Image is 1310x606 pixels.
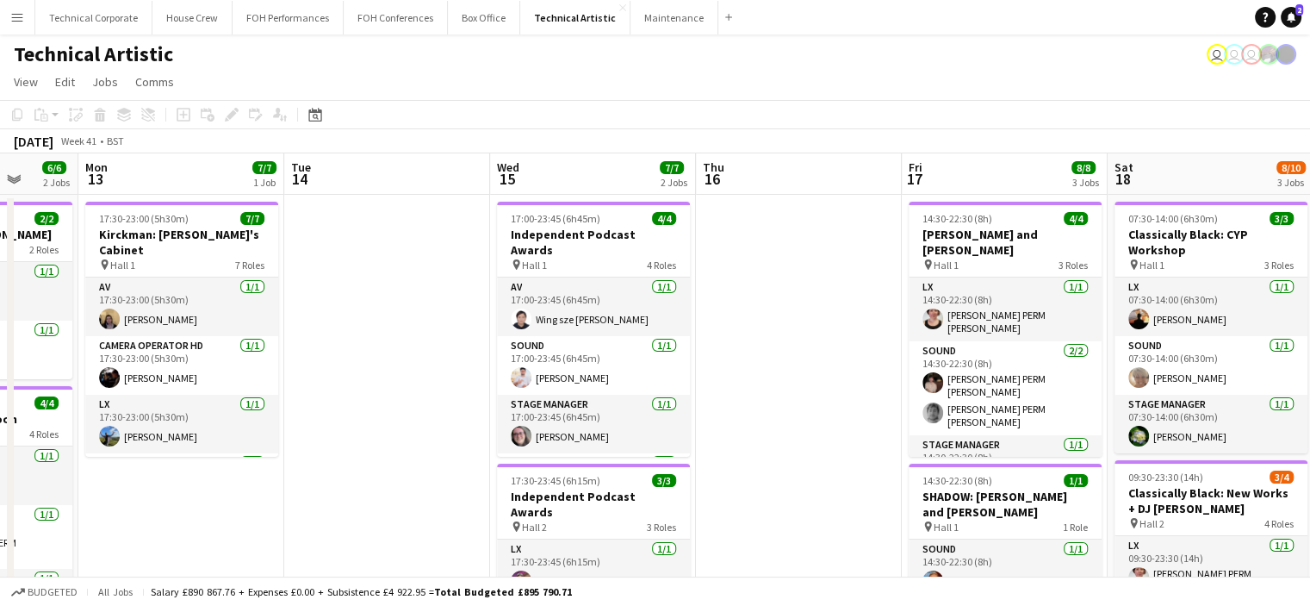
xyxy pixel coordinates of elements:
[909,278,1102,341] app-card-role: LX1/114:30-22:30 (8h)[PERSON_NAME] PERM [PERSON_NAME]
[497,453,690,512] app-card-role: LX1/1
[1114,485,1307,516] h3: Classically Black: New Works + DJ [PERSON_NAME]
[92,74,118,90] span: Jobs
[1270,212,1294,225] span: 3/3
[934,259,959,272] span: Hall 1
[497,336,690,395] app-card-role: Sound1/117:00-23:45 (6h45m)[PERSON_NAME]
[494,169,519,189] span: 15
[48,71,82,93] a: Edit
[14,74,38,90] span: View
[42,161,66,174] span: 6/6
[99,212,189,225] span: 17:30-23:00 (5h30m)
[35,1,152,34] button: Technical Corporate
[934,521,959,534] span: Hall 1
[661,176,687,189] div: 2 Jobs
[85,202,278,457] app-job-card: 17:30-23:00 (5h30m)7/7Kirckman: [PERSON_NAME]'s Cabinet Hall 17 RolesAV1/117:30-23:00 (5h30m)[PER...
[1270,471,1294,484] span: 3/4
[289,169,311,189] span: 14
[703,159,724,175] span: Thu
[34,397,59,409] span: 4/4
[1064,212,1088,225] span: 4/4
[922,212,992,225] span: 14:30-22:30 (8h)
[497,489,690,520] h3: Independent Podcast Awards
[253,176,276,189] div: 1 Job
[909,202,1102,457] app-job-card: 14:30-22:30 (8h)4/4[PERSON_NAME] and [PERSON_NAME] Hall 13 RolesLX1/114:30-22:30 (8h)[PERSON_NAME...
[29,428,59,440] span: 4 Roles
[1139,259,1164,272] span: Hall 1
[520,1,630,34] button: Technical Artistic
[497,202,690,457] div: 17:00-23:45 (6h45m)4/4Independent Podcast Awards Hall 14 RolesAV1/117:00-23:45 (6h45m)Wing sze [P...
[922,474,992,487] span: 14:30-22:30 (8h)
[1114,202,1307,453] app-job-card: 07:30-14:00 (6h30m)3/3Classically Black: CYP Workshop Hall 13 RolesLX1/107:30-14:00 (6h30m)[PERSO...
[29,243,59,256] span: 2 Roles
[906,169,922,189] span: 17
[291,159,311,175] span: Tue
[1114,227,1307,258] h3: Classically Black: CYP Workshop
[152,1,233,34] button: House Crew
[43,176,70,189] div: 2 Jobs
[522,521,547,534] span: Hall 2
[1264,517,1294,530] span: 4 Roles
[1114,395,1307,453] app-card-role: Stage Manager1/107:30-14:00 (6h30m)[PERSON_NAME]
[652,212,676,225] span: 4/4
[55,74,75,90] span: Edit
[151,585,572,598] div: Salary £890 867.76 + Expenses £0.00 + Subsistence £4 922.95 =
[700,169,724,189] span: 16
[1277,176,1305,189] div: 3 Jobs
[1258,44,1279,65] app-user-avatar: Zubair PERM Dhalla
[497,395,690,453] app-card-role: Stage Manager1/117:00-23:45 (6h45m)[PERSON_NAME]
[647,259,676,272] span: 4 Roles
[85,71,125,93] a: Jobs
[448,1,520,34] button: Box Office
[497,227,690,258] h3: Independent Podcast Awards
[909,227,1102,258] h3: [PERSON_NAME] and [PERSON_NAME]
[647,521,676,534] span: 3 Roles
[95,585,136,598] span: All jobs
[83,169,108,189] span: 13
[57,134,100,147] span: Week 41
[85,159,108,175] span: Mon
[135,74,174,90] span: Comms
[1059,259,1088,272] span: 3 Roles
[909,540,1102,598] app-card-role: Sound1/114:30-22:30 (8h)[PERSON_NAME]
[660,161,684,174] span: 7/7
[14,41,173,67] h1: Technical Artistic
[85,336,278,395] app-card-role: Camera Operator HD1/117:30-23:00 (5h30m)[PERSON_NAME]
[909,159,922,175] span: Fri
[909,464,1102,598] app-job-card: 14:30-22:30 (8h)1/1SHADOW: [PERSON_NAME] and [PERSON_NAME] Hall 11 RoleSound1/114:30-22:30 (8h)[P...
[252,161,276,174] span: 7/7
[1207,44,1227,65] app-user-avatar: Gloria Hamlyn
[522,259,547,272] span: Hall 1
[1295,4,1303,16] span: 2
[630,1,718,34] button: Maintenance
[1072,176,1099,189] div: 3 Jobs
[34,212,59,225] span: 2/2
[511,474,600,487] span: 17:30-23:45 (6h15m)
[14,133,53,150] div: [DATE]
[1241,44,1262,65] app-user-avatar: Abby Hubbard
[497,159,519,175] span: Wed
[497,278,690,336] app-card-role: AV1/117:00-23:45 (6h45m)Wing sze [PERSON_NAME]
[85,395,278,453] app-card-role: LX1/117:30-23:00 (5h30m)[PERSON_NAME]
[1112,169,1133,189] span: 18
[909,341,1102,435] app-card-role: Sound2/214:30-22:30 (8h)[PERSON_NAME] PERM [PERSON_NAME][PERSON_NAME] PERM [PERSON_NAME]
[233,1,344,34] button: FOH Performances
[128,71,181,93] a: Comms
[1071,161,1096,174] span: 8/8
[909,489,1102,520] h3: SHADOW: [PERSON_NAME] and [PERSON_NAME]
[1114,536,1307,600] app-card-role: LX1/109:30-23:30 (14h)[PERSON_NAME] PERM [PERSON_NAME]
[1276,44,1296,65] app-user-avatar: Gabrielle Barr
[235,259,264,272] span: 7 Roles
[1281,7,1301,28] a: 2
[28,586,78,598] span: Budgeted
[1128,471,1203,484] span: 09:30-23:30 (14h)
[1114,278,1307,336] app-card-role: LX1/107:30-14:00 (6h30m)[PERSON_NAME]
[9,583,80,602] button: Budgeted
[85,227,278,258] h3: Kirckman: [PERSON_NAME]'s Cabinet
[107,134,124,147] div: BST
[240,212,264,225] span: 7/7
[497,540,690,598] app-card-role: LX1/117:30-23:45 (6h15m)Zubair PERM [PERSON_NAME]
